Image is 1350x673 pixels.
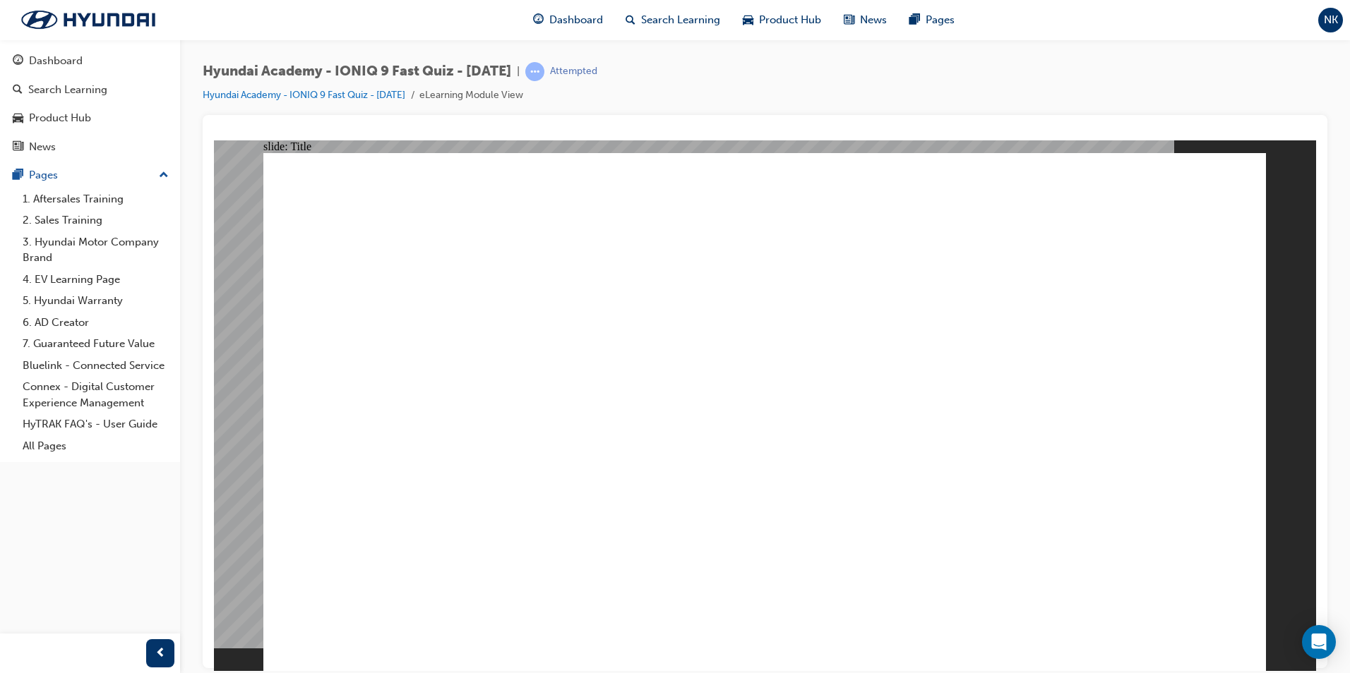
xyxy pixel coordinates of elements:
[17,435,174,457] a: All Pages
[203,63,511,80] span: Hyundai Academy - IONIQ 9 Fast Quiz - [DATE]
[549,12,603,28] span: Dashboard
[17,231,174,269] a: 3. Hyundai Motor Company Brand
[926,12,955,28] span: Pages
[13,112,23,125] span: car-icon
[6,105,174,131] a: Product Hub
[533,11,544,29] span: guage-icon
[17,312,174,334] a: 6. AD Creator
[522,6,614,35] a: guage-iconDashboard
[641,12,720,28] span: Search Learning
[419,87,523,104] li: eLearning Module View
[29,110,91,126] div: Product Hub
[17,210,174,231] a: 2. Sales Training
[28,82,107,98] div: Search Learning
[13,169,23,182] span: pages-icon
[759,12,821,28] span: Product Hub
[1318,8,1343,32] button: NK
[517,63,520,80] span: |
[13,141,23,154] span: news-icon
[832,6,898,35] a: news-iconNews
[17,355,174,377] a: Bluelink - Connected Service
[17,188,174,210] a: 1. Aftersales Training
[29,139,56,155] div: News
[731,6,832,35] a: car-iconProduct Hub
[6,162,174,188] button: Pages
[1324,12,1338,28] span: NK
[17,269,174,291] a: 4. EV Learning Page
[29,167,58,183] div: Pages
[155,645,166,662] span: prev-icon
[614,6,731,35] a: search-iconSearch Learning
[1302,625,1336,659] div: Open Intercom Messenger
[159,166,169,185] span: up-icon
[17,333,174,355] a: 7. Guaranteed Future Value
[17,376,174,413] a: Connex - Digital Customer Experience Management
[6,134,174,160] a: News
[6,45,174,162] button: DashboardSearch LearningProduct HubNews
[13,55,23,68] span: guage-icon
[13,84,23,97] span: search-icon
[7,5,169,35] img: Trak
[909,11,920,29] span: pages-icon
[6,77,174,103] a: Search Learning
[525,62,544,81] span: learningRecordVerb_ATTEMPT-icon
[860,12,887,28] span: News
[550,65,597,78] div: Attempted
[844,11,854,29] span: news-icon
[203,89,405,101] a: Hyundai Academy - IONIQ 9 Fast Quiz - [DATE]
[17,290,174,312] a: 5. Hyundai Warranty
[29,53,83,69] div: Dashboard
[17,413,174,435] a: HyTRAK FAQ's - User Guide
[6,48,174,74] a: Dashboard
[743,11,753,29] span: car-icon
[898,6,966,35] a: pages-iconPages
[626,11,635,29] span: search-icon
